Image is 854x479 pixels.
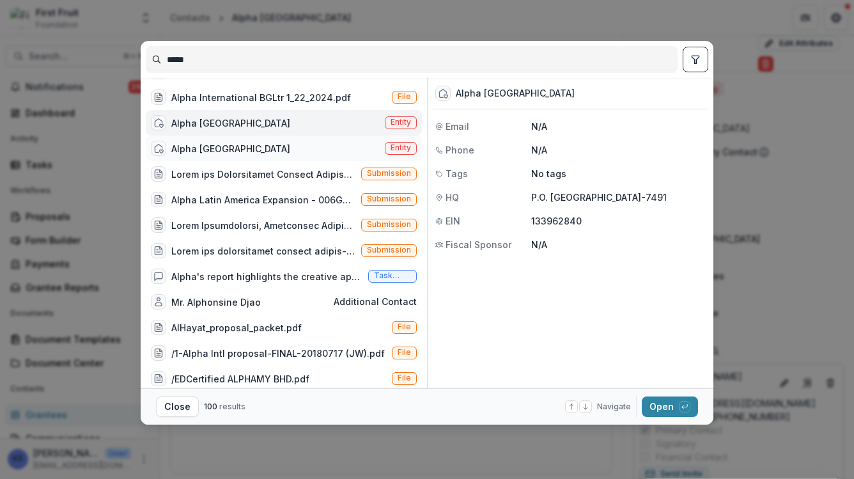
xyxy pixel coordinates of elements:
p: 133962840 [531,214,706,228]
button: toggle filters [683,47,708,72]
div: Alpha Latin America Expansion - 006G000000WMkxKIAT [171,193,356,207]
span: File [398,373,411,382]
div: Alpha International BGLtr 1_22_2024.pdf [171,91,351,104]
span: Submission [367,169,411,178]
span: HQ [446,191,459,204]
p: N/A [531,143,706,157]
span: 100 [204,402,217,411]
span: File [398,348,411,357]
div: Lorem Ipsumdolorsi, Ametconsec Adipisci, eli Seddoeiu Tempor Incidi ut Labor - 1991E823354D0mAGNA... [171,219,356,232]
p: P.O. [GEOGRAPHIC_DATA]-7491 [531,191,706,204]
p: N/A [531,120,706,133]
span: Submission [367,194,411,203]
div: Alpha [GEOGRAPHIC_DATA] [171,142,290,155]
div: Alpha [GEOGRAPHIC_DATA] [456,88,575,99]
button: Open [642,397,698,417]
p: No tags [531,167,566,180]
div: /1-Alpha Intl proposal-FINAL-20180717 (JW).pdf [171,347,385,360]
span: Phone [446,143,474,157]
span: File [398,322,411,331]
span: Submission [367,246,411,255]
div: Lorem ips dolorsitamet consect adipis-el seddo ei Tempo - 2168550208iNCIDID4 (Utl etdolor magn al... [171,244,356,258]
div: Alpha [GEOGRAPHIC_DATA] [171,116,290,130]
span: EIN [446,214,460,228]
span: Email [446,120,469,133]
p: N/A [531,238,706,251]
span: Fiscal Sponsor [446,238,511,251]
span: Task comment [374,271,411,280]
span: Entity [391,118,411,127]
span: Additional contact [334,297,417,308]
div: Lorem ips Dolorsitamet Consect Adipisci el Seddo - 860E880861temPoRIN (Ut Labor etd magnaa en adm... [171,168,356,181]
span: File [398,92,411,101]
div: /EDCertified ALPHAMY BHD.pdf [171,372,309,386]
span: Entity [391,143,411,152]
div: Alpha's report highlights the creative approaches that the [DEMOGRAPHIC_DATA] is facing in this s... [171,270,363,283]
div: Mr. Alphonsine Djao [171,295,261,309]
button: Close [156,397,199,417]
span: Navigate [597,401,631,412]
span: results [219,402,245,411]
span: Submission [367,220,411,229]
div: AlHayat_proposal_packet.pdf [171,321,302,334]
span: Tags [446,167,468,180]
